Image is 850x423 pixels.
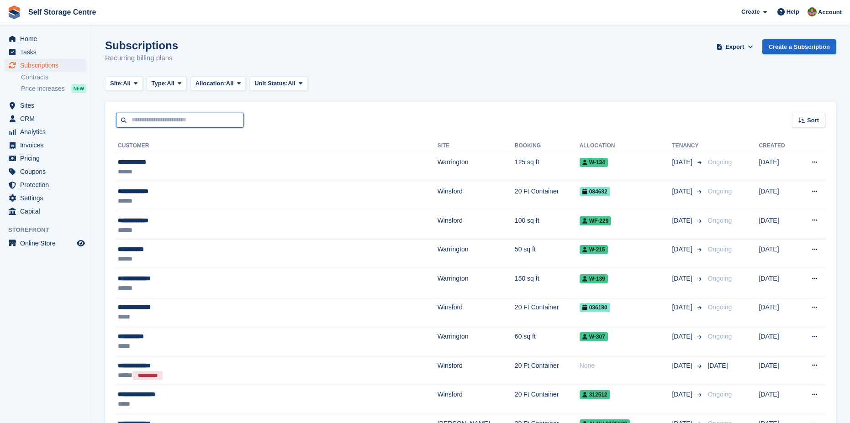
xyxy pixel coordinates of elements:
span: Account [818,8,842,17]
a: menu [5,125,86,138]
td: 60 sq ft [515,327,580,356]
span: Coupons [20,165,75,178]
span: Ongoing [707,303,732,311]
span: [DATE] [672,245,694,254]
span: Site: [110,79,123,88]
td: Winsford [438,298,515,327]
td: [DATE] [759,240,797,269]
td: 100 sq ft [515,211,580,240]
span: Ongoing [707,391,732,398]
td: [DATE] [759,269,797,298]
td: [DATE] [759,211,797,240]
span: Sort [807,116,819,125]
button: Site: All [105,76,143,91]
span: Tasks [20,46,75,58]
span: Create [741,7,760,16]
a: menu [5,32,86,45]
span: Ongoing [707,217,732,224]
span: 036180 [580,303,610,312]
span: All [288,79,296,88]
td: Winsford [438,182,515,211]
a: menu [5,112,86,125]
a: menu [5,46,86,58]
th: Booking [515,139,580,153]
span: WF-229 [580,216,612,225]
a: menu [5,178,86,191]
td: 20 Ft Container [515,182,580,211]
span: Invoices [20,139,75,151]
img: Robert Fletcher [808,7,817,16]
span: [DATE] [672,303,694,312]
a: menu [5,237,86,250]
td: Winsford [438,356,515,385]
div: NEW [71,84,86,93]
button: Export [715,39,755,54]
td: [DATE] [759,182,797,211]
a: Price increases NEW [21,84,86,94]
a: Self Storage Centre [25,5,100,20]
span: Home [20,32,75,45]
span: Unit Status: [254,79,288,88]
span: Help [787,7,799,16]
span: [DATE] [707,362,728,369]
span: All [167,79,174,88]
span: Ongoing [707,275,732,282]
span: Subscriptions [20,59,75,72]
a: menu [5,205,86,218]
span: Protection [20,178,75,191]
span: Type: [152,79,167,88]
td: 150 sq ft [515,269,580,298]
td: Winsford [438,211,515,240]
span: Ongoing [707,333,732,340]
span: [DATE] [672,157,694,167]
span: All [226,79,234,88]
td: [DATE] [759,153,797,182]
span: 084682 [580,187,610,196]
a: menu [5,152,86,165]
button: Unit Status: All [249,76,307,91]
span: [DATE] [672,332,694,341]
td: 20 Ft Container [515,356,580,385]
span: Export [725,42,744,52]
span: [DATE] [672,274,694,283]
th: Created [759,139,797,153]
th: Site [438,139,515,153]
span: Ongoing [707,158,732,166]
th: Customer [116,139,438,153]
td: 125 sq ft [515,153,580,182]
span: CRM [20,112,75,125]
span: Allocation: [195,79,226,88]
span: [DATE] [672,187,694,196]
td: [DATE] [759,385,797,414]
a: menu [5,99,86,112]
span: Storefront [8,225,91,235]
td: [DATE] [759,356,797,385]
span: Analytics [20,125,75,138]
td: 20 Ft Container [515,298,580,327]
span: Capital [20,205,75,218]
span: W-215 [580,245,608,254]
a: menu [5,139,86,151]
span: [DATE] [672,361,694,371]
a: menu [5,165,86,178]
span: W-307 [580,332,608,341]
td: Warrington [438,269,515,298]
div: None [580,361,672,371]
p: Recurring billing plans [105,53,178,63]
td: 20 Ft Container [515,385,580,414]
span: W-134 [580,158,608,167]
h1: Subscriptions [105,39,178,52]
span: [DATE] [672,390,694,399]
span: Online Store [20,237,75,250]
th: Allocation [580,139,672,153]
td: [DATE] [759,298,797,327]
td: Winsford [438,385,515,414]
img: stora-icon-8386f47178a22dfd0bd8f6a31ec36ba5ce8667c1dd55bd0f319d3a0aa187defe.svg [7,5,21,19]
span: W-139 [580,274,608,283]
span: Ongoing [707,188,732,195]
a: menu [5,192,86,204]
td: Warrington [438,240,515,269]
td: [DATE] [759,327,797,356]
span: Pricing [20,152,75,165]
span: Settings [20,192,75,204]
